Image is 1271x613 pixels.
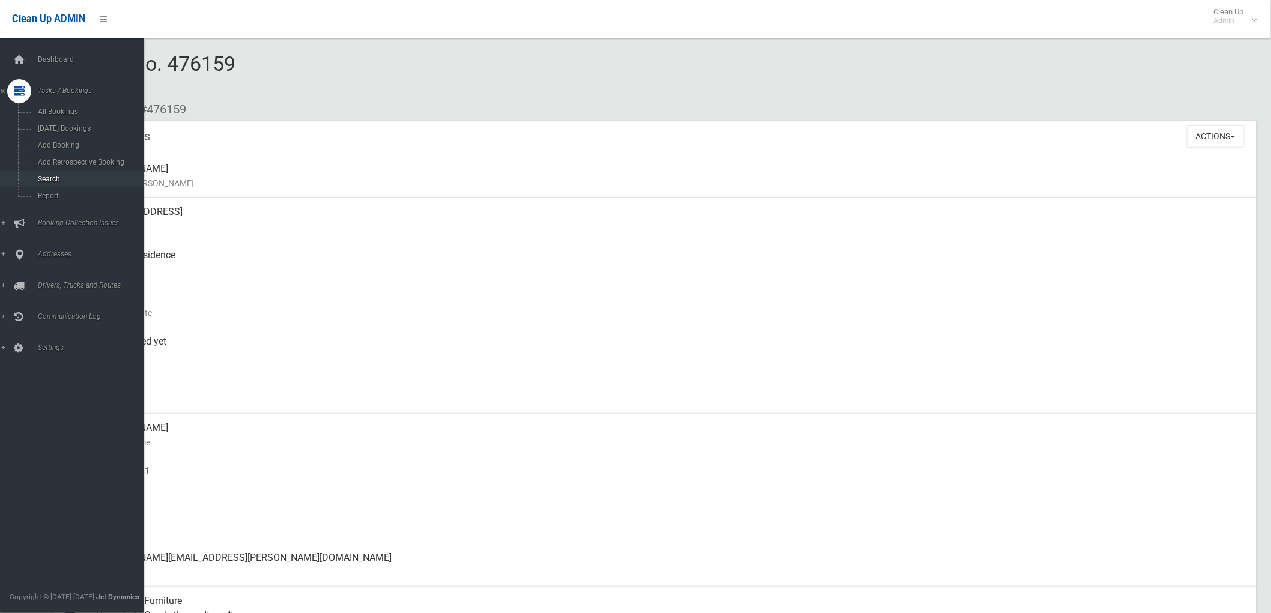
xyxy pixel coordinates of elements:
[34,55,154,64] span: Dashboard
[34,192,144,200] span: Report
[96,370,1247,414] div: [DATE]
[96,392,1247,406] small: Zone
[1187,125,1245,148] button: Actions
[1214,16,1244,25] small: Admin
[96,500,1247,543] div: None given
[96,457,1247,500] div: 0403027381
[96,241,1247,284] div: Front of Residence
[96,176,1247,190] small: Name of [PERSON_NAME]
[96,565,1247,579] small: Email
[34,250,154,258] span: Addresses
[96,198,1247,241] div: [STREET_ADDRESS]
[96,284,1247,327] div: [DATE]
[34,141,144,149] span: Add Booking
[96,219,1247,234] small: Address
[10,593,94,601] span: Copyright © [DATE]-[DATE]
[34,86,154,95] span: Tasks / Bookings
[96,414,1247,457] div: [PERSON_NAME]
[96,327,1247,370] div: Not collected yet
[53,543,1257,587] a: [DOMAIN_NAME][EMAIL_ADDRESS][PERSON_NAME][DOMAIN_NAME]Email
[34,158,144,166] span: Add Retrospective Booking
[96,522,1247,536] small: Landline
[1208,7,1256,25] span: Clean Up
[131,98,186,121] li: #476159
[34,343,154,352] span: Settings
[96,593,139,601] strong: Jet Dynamics
[34,219,154,227] span: Booking Collection Issues
[34,107,144,116] span: All Bookings
[96,306,1247,320] small: Collection Date
[96,262,1247,277] small: Pickup Point
[53,52,235,98] span: Booking No. 476159
[12,13,85,25] span: Clean Up ADMIN
[96,479,1247,493] small: Mobile
[34,281,154,289] span: Drivers, Trucks and Routes
[34,124,144,133] span: [DATE] Bookings
[34,312,154,321] span: Communication Log
[96,435,1247,450] small: Contact Name
[34,175,144,183] span: Search
[96,543,1247,587] div: [DOMAIN_NAME][EMAIL_ADDRESS][PERSON_NAME][DOMAIN_NAME]
[96,154,1247,198] div: [PERSON_NAME]
[96,349,1247,363] small: Collected At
